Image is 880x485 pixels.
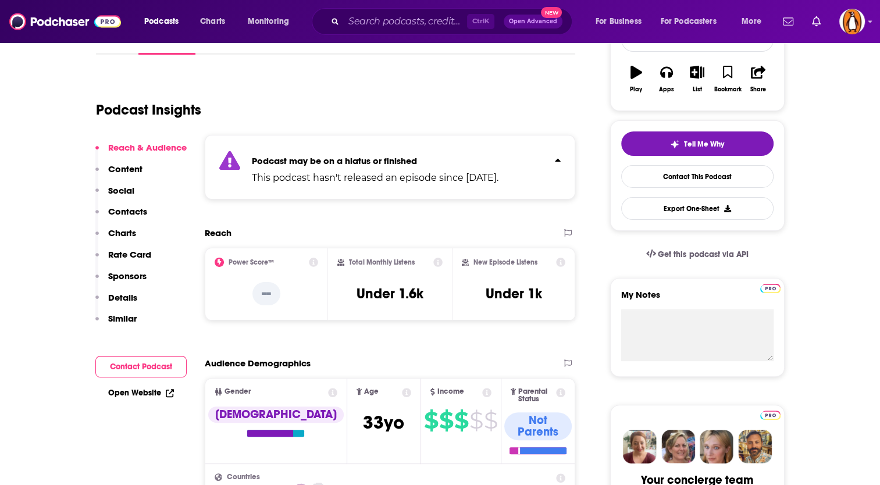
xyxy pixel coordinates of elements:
button: Details [95,292,137,313]
p: Rate Card [108,249,151,260]
h2: Audience Demographics [205,358,311,369]
img: Jules Profile [700,430,733,463]
img: Jon Profile [738,430,772,463]
button: Show profile menu [839,9,865,34]
div: [DEMOGRAPHIC_DATA] [208,406,344,423]
p: This podcast hasn't released an episode since [DATE]. [252,171,498,185]
a: Show notifications dropdown [778,12,798,31]
img: tell me why sparkle [670,140,679,149]
a: Get this podcast via API [637,240,758,269]
span: Logged in as penguin_portfolio [839,9,865,34]
span: $ [424,411,438,430]
button: Apps [651,58,682,100]
button: Charts [95,227,136,249]
button: Content [95,163,142,185]
p: Details [108,292,137,303]
button: tell me why sparkleTell Me Why [621,131,774,156]
button: List [682,58,712,100]
h3: Under 1k [486,285,542,302]
span: Get this podcast via API [658,249,748,259]
img: Sydney Profile [623,430,657,463]
span: Ctrl K [467,14,494,29]
button: Contact Podcast [95,356,187,377]
button: open menu [653,12,733,31]
div: Bookmark [714,86,741,93]
button: open menu [240,12,304,31]
label: My Notes [621,289,774,309]
button: Export One-Sheet [621,197,774,220]
span: Parental Status [518,388,554,403]
span: $ [469,411,483,430]
span: For Business [596,13,642,30]
strong: Podcast may be on a hiatus or finished [252,155,417,166]
button: Bookmark [712,58,743,100]
span: $ [484,411,497,430]
div: Share [750,86,766,93]
div: Apps [659,86,674,93]
h2: Total Monthly Listens [349,258,415,266]
button: Play [621,58,651,100]
span: Income [437,388,464,395]
span: Age [364,388,379,395]
p: Charts [108,227,136,238]
span: Podcasts [144,13,179,30]
p: Contacts [108,206,147,217]
button: open menu [136,12,194,31]
img: Podchaser - Follow, Share and Rate Podcasts [9,10,121,33]
h2: New Episode Listens [473,258,537,266]
span: Countries [227,473,260,481]
button: open menu [733,12,776,31]
button: Rate Card [95,249,151,270]
span: Open Advanced [509,19,557,24]
h1: Podcast Insights [96,101,201,119]
span: New [541,7,562,18]
img: User Profile [839,9,865,34]
a: Charts [193,12,232,31]
button: Social [95,185,134,206]
p: Social [108,185,134,196]
span: 33 yo [363,411,404,434]
span: Charts [200,13,225,30]
a: Show notifications dropdown [807,12,825,31]
a: Pro website [760,409,781,420]
a: Contact This Podcast [621,165,774,188]
div: Search podcasts, credits, & more... [323,8,583,35]
section: Click to expand status details [205,135,576,199]
p: Reach & Audience [108,142,187,153]
p: Sponsors [108,270,147,281]
button: Similar [95,313,137,334]
input: Search podcasts, credits, & more... [344,12,467,31]
button: open menu [587,12,656,31]
img: Podchaser Pro [760,284,781,293]
button: Open AdvancedNew [504,15,562,28]
span: Tell Me Why [684,140,724,149]
button: Contacts [95,206,147,227]
button: Share [743,58,773,100]
button: Reach & Audience [95,142,187,163]
div: Not Parents [504,412,572,440]
h2: Power Score™ [229,258,274,266]
span: For Podcasters [661,13,717,30]
button: Sponsors [95,270,147,292]
span: Gender [225,388,251,395]
h3: Under 1.6k [357,285,423,302]
h2: Reach [205,227,231,238]
div: List [693,86,702,93]
div: Play [630,86,642,93]
img: Podchaser Pro [760,411,781,420]
p: Similar [108,313,137,324]
p: Content [108,163,142,174]
span: More [742,13,761,30]
a: Open Website [108,388,174,398]
a: Pro website [760,282,781,293]
span: $ [454,411,468,430]
p: -- [252,282,280,305]
span: $ [439,411,453,430]
span: Monitoring [248,13,289,30]
img: Barbara Profile [661,430,695,463]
